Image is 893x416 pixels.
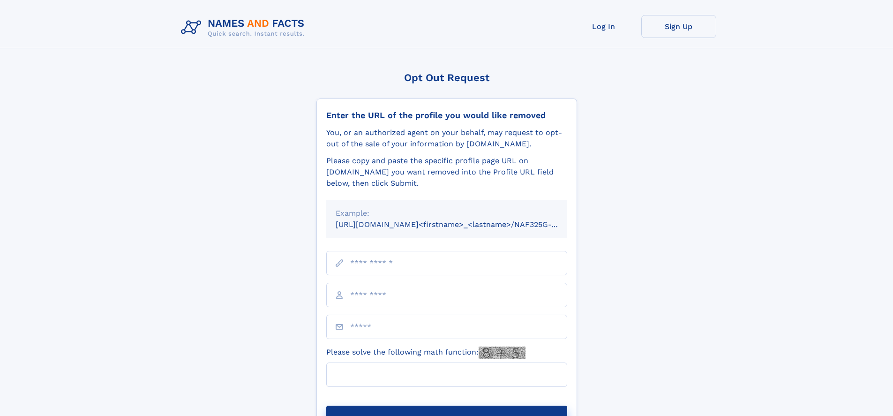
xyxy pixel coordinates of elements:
[326,110,567,121] div: Enter the URL of the profile you would like removed
[326,155,567,189] div: Please copy and paste the specific profile page URL on [DOMAIN_NAME] you want removed into the Pr...
[326,127,567,150] div: You, or an authorized agent on your behalf, may request to opt-out of the sale of your informatio...
[641,15,716,38] a: Sign Up
[566,15,641,38] a: Log In
[326,347,525,359] label: Please solve the following math function:
[336,220,585,229] small: [URL][DOMAIN_NAME]<firstname>_<lastname>/NAF325G-xxxxxxxx
[336,208,558,219] div: Example:
[316,72,577,83] div: Opt Out Request
[177,15,312,40] img: Logo Names and Facts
